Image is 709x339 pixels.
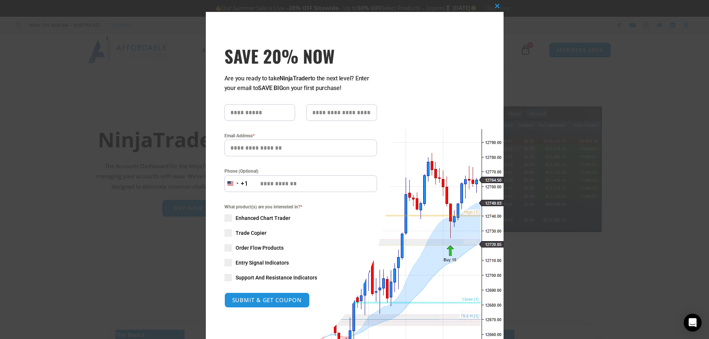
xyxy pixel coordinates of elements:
label: Entry Signal Indicators [224,259,377,266]
span: Trade Copier [236,229,266,237]
strong: NinjaTrader [280,75,310,82]
label: Order Flow Products [224,244,377,252]
span: What product(s) are you interested in? [224,203,377,211]
label: Phone (Optional) [224,167,377,175]
span: Support And Resistance Indicators [236,274,317,281]
label: Trade Copier [224,229,377,237]
p: Are you ready to take to the next level? Enter your email to on your first purchase! [224,74,377,93]
div: Open Intercom Messenger [684,314,702,332]
label: Email Address [224,132,377,140]
button: Selected country [224,175,248,192]
span: Order Flow Products [236,244,284,252]
strong: SAVE BIG [258,84,283,92]
span: Enhanced Chart Trader [236,214,290,222]
span: SAVE 20% NOW [224,45,377,66]
button: SUBMIT & GET COUPON [224,292,310,308]
label: Enhanced Chart Trader [224,214,377,222]
label: Support And Resistance Indicators [224,274,377,281]
span: Entry Signal Indicators [236,259,289,266]
div: +1 [241,179,248,189]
